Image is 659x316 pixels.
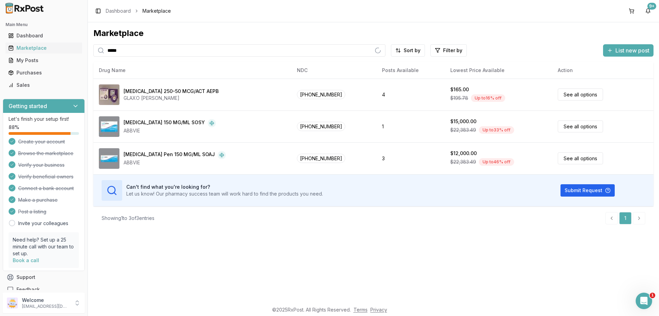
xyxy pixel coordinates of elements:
[124,119,205,127] div: [MEDICAL_DATA] 150 MG/ML SOSY
[99,84,119,105] img: Advair Diskus 250-50 MCG/ACT AEPB
[603,48,654,55] a: List new post
[18,220,68,227] a: Invite your colleagues
[22,304,70,309] p: [EMAIL_ADDRESS][DOMAIN_NAME]
[13,257,39,263] a: Book a call
[3,55,85,66] button: My Posts
[636,293,652,309] iframe: Intercom live chat
[106,8,131,14] a: Dashboard
[479,126,514,134] div: Up to 33 % off
[3,283,85,296] button: Feedback
[18,138,65,145] span: Create your account
[7,297,18,308] img: User avatar
[106,8,171,14] nav: breadcrumb
[18,173,73,180] span: Verify beneficial owners
[603,44,654,57] button: List new post
[430,44,467,57] button: Filter by
[3,271,85,283] button: Support
[18,150,73,157] span: Browse the marketplace
[5,54,82,67] a: My Posts
[650,293,655,298] span: 1
[479,158,514,166] div: Up to 46 % off
[102,215,154,222] div: Showing 1 to 3 of 3 entries
[377,79,445,110] td: 4
[3,43,85,54] button: Marketplace
[552,62,654,79] th: Action
[5,30,82,42] a: Dashboard
[9,124,19,131] span: 88 %
[126,190,323,197] p: Let us know! Our pharmacy success team will work hard to find the products you need.
[124,88,219,95] div: [MEDICAL_DATA] 250-50 MCG/ACT AEPB
[124,127,216,134] div: ABBVIE
[93,28,654,39] div: Marketplace
[377,62,445,79] th: Posts Available
[377,142,445,174] td: 3
[643,5,654,16] button: 9+
[615,46,649,55] span: List new post
[297,122,345,131] span: [PHONE_NUMBER]
[5,79,82,91] a: Sales
[18,185,74,192] span: Connect a bank account
[99,116,119,137] img: Skyrizi 150 MG/ML SOSY
[377,110,445,142] td: 1
[13,236,75,257] p: Need help? Set up a 25 minute call with our team to set up.
[3,3,47,14] img: RxPost Logo
[93,62,291,79] th: Drug Name
[450,159,476,165] span: $22,383.49
[291,62,377,79] th: NDC
[558,120,603,132] a: See all options
[558,89,603,101] a: See all options
[471,94,505,102] div: Up to 16 % off
[647,3,656,10] div: 9+
[450,118,476,125] div: $15,000.00
[445,62,552,79] th: Lowest Price Available
[3,30,85,41] button: Dashboard
[450,127,476,133] span: $22,383.49
[8,57,79,64] div: My Posts
[619,212,632,224] a: 1
[3,67,85,78] button: Purchases
[560,184,615,197] button: Submit Request
[99,148,119,169] img: Skyrizi Pen 150 MG/ML SOAJ
[22,297,70,304] p: Welcome
[354,307,368,313] a: Terms
[450,86,469,93] div: $165.00
[124,159,226,166] div: ABBVIE
[124,151,215,159] div: [MEDICAL_DATA] Pen 150 MG/ML SOAJ
[558,152,603,164] a: See all options
[142,8,171,14] span: Marketplace
[124,95,219,102] div: GLAXO [PERSON_NAME]
[5,22,82,27] h2: Main Menu
[8,82,79,89] div: Sales
[3,80,85,91] button: Sales
[297,154,345,163] span: [PHONE_NUMBER]
[404,47,420,54] span: Sort by
[8,69,79,76] div: Purchases
[391,44,425,57] button: Sort by
[370,307,387,313] a: Privacy
[605,212,645,224] nav: pagination
[297,90,345,99] span: [PHONE_NUMBER]
[9,102,47,110] h3: Getting started
[8,45,79,51] div: Marketplace
[18,197,58,203] span: Make a purchase
[18,162,65,168] span: Verify your business
[450,95,468,102] span: $195.78
[450,150,477,157] div: $12,000.00
[18,208,46,215] span: Post a listing
[16,286,40,293] span: Feedback
[5,67,82,79] a: Purchases
[443,47,462,54] span: Filter by
[5,42,82,54] a: Marketplace
[8,32,79,39] div: Dashboard
[9,116,79,122] p: Let's finish your setup first!
[126,184,323,190] h3: Can't find what you're looking for?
